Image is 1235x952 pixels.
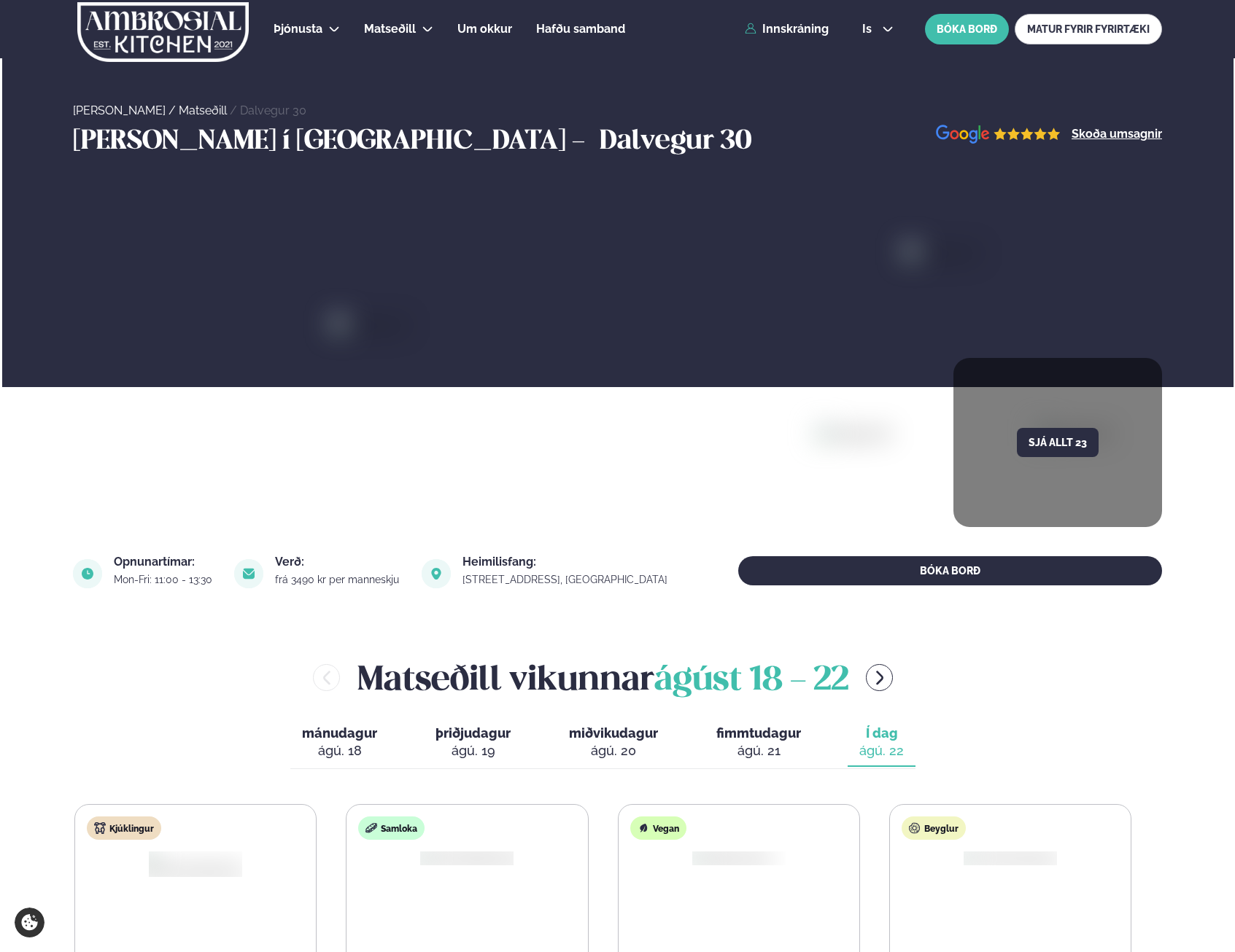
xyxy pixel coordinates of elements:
button: BÓKA BORÐ [738,556,1162,585]
div: ágú. 20 [569,742,658,760]
img: Quesadilla.png [411,850,522,866]
span: mánudagur [302,725,377,741]
span: Í dag [859,725,904,742]
div: Mon-Fri: 11:00 - 13:30 [114,574,217,585]
div: Beyglur [902,816,966,840]
a: Matseðill [179,104,227,117]
button: Sjá allt 23 [1017,428,1099,457]
a: Innskráning [745,23,829,36]
span: / [230,104,240,117]
a: Skoða umsagnir [1072,128,1162,140]
button: menu-btn-right [866,664,893,691]
img: image alt [422,559,451,588]
img: logo [76,2,250,62]
img: chicken.svg [94,822,106,834]
div: Opnunartímar: [114,556,217,568]
span: ágúst 18 - 22 [654,665,848,697]
a: [PERSON_NAME] [73,104,166,117]
img: Vegan.svg [638,822,649,834]
h3: Dalvegur 30 [600,125,751,160]
span: is [862,23,876,35]
button: fimmtudagur ágú. 21 [705,719,813,767]
img: image alt [936,125,1061,144]
a: Um okkur [457,20,512,38]
button: is [851,23,905,35]
img: Vegan.png [685,850,768,866]
img: image alt [73,559,102,588]
h2: Matseðill vikunnar [357,654,848,701]
button: BÓKA BORÐ [925,14,1009,44]
div: Vegan [630,816,686,840]
img: image alt [817,426,1067,628]
button: Í dag ágú. 22 [848,719,915,767]
div: ágú. 22 [859,742,904,760]
div: ágú. 18 [302,742,377,760]
span: Hafðu samband [536,22,625,36]
button: þriðjudagur ágú. 19 [424,719,522,767]
span: þriðjudagur [435,725,511,741]
span: Um okkur [457,22,512,36]
span: / [169,104,179,117]
button: mánudagur ágú. 18 [290,719,389,767]
div: Heimilisfang: [462,556,672,568]
span: miðvikudagur [569,725,658,741]
div: Verð: [275,556,403,568]
a: link [462,571,672,588]
button: miðvikudagur ágú. 20 [557,719,670,767]
span: Þjónusta [274,22,322,36]
h3: [PERSON_NAME] í [GEOGRAPHIC_DATA] - [73,125,592,160]
div: Kjúklingur [87,816,161,840]
a: Þjónusta [274,20,322,38]
img: Croissant.png [955,850,1057,866]
div: Samloka [358,816,425,840]
div: frá 3490 kr per manneskju [275,574,403,585]
img: sandwich-new-16px.svg [365,822,377,834]
div: ágú. 19 [435,742,511,760]
img: image alt [333,317,1111,737]
a: Matseðill [364,20,416,38]
img: bagle-new-16px.svg [909,822,921,834]
img: Hamburger.png [139,849,252,879]
img: image alt [234,559,263,588]
a: Hafðu samband [536,20,625,38]
a: Dalvegur 30 [240,104,306,117]
div: ágú. 21 [716,742,801,760]
a: Cookie settings [15,908,44,937]
button: menu-btn-left [313,664,340,691]
a: MATUR FYRIR FYRIRTÆKI [1015,14,1162,44]
span: Matseðill [364,22,416,36]
span: fimmtudagur [716,725,801,741]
